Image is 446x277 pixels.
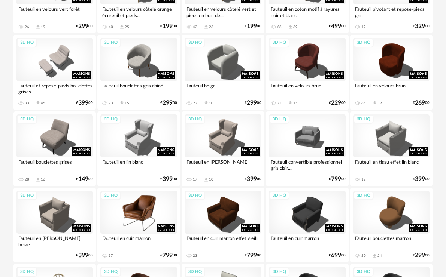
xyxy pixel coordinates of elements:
[266,35,349,110] a: 3D HQ Fauteuil en velours brun 23 Download icon 15 €22900
[413,253,430,258] div: € 00
[16,81,93,96] div: Fauteuil et repose-pieds bouclettes grises
[361,177,366,182] div: 12
[16,4,93,19] div: Fauteuil en velours vert forêt
[185,267,205,277] div: 3D HQ
[209,177,213,182] div: 10
[361,25,366,29] div: 19
[119,24,125,30] span: Download icon
[269,234,346,249] div: Fauteuil en cuir marron
[76,177,93,182] div: € 00
[266,111,349,186] a: 3D HQ Fauteuil convertible professionnel gris clair,... €79900
[203,24,209,30] span: Download icon
[266,188,349,262] a: 3D HQ Fauteuil en cuir marron €69900
[109,101,113,105] div: 23
[331,253,341,258] span: 699
[25,25,29,29] div: 26
[269,4,346,19] div: Fauteuil en coton motif à rayures noir et blanc
[13,111,96,186] a: 3D HQ Fauteuil bouclettes grises 28 Download icon 16 €14900
[245,253,261,258] div: € 00
[97,35,180,110] a: 3D HQ Fauteuil bouclettes gris chiné 23 Download icon 15 €29900
[193,253,197,258] div: 23
[415,24,425,29] span: 329
[185,81,261,96] div: Fauteuil beige
[97,188,180,262] a: 3D HQ Fauteuil en cuir marron 17 €79900
[160,101,177,105] div: € 00
[78,24,88,29] span: 299
[247,177,257,182] span: 399
[372,101,377,106] span: Download icon
[182,188,264,262] a: 3D HQ Fauteuil en cuir marron effet vieilli 23 €79900
[101,38,121,47] div: 3D HQ
[185,4,261,19] div: Fauteuil en velours côtelé vert et pieds en bois de...
[247,24,257,29] span: 199
[354,115,374,124] div: 3D HQ
[76,101,93,105] div: € 00
[377,101,382,105] div: 39
[269,267,289,277] div: 3D HQ
[353,234,430,249] div: Fauteuil bouclettes marron
[269,157,346,172] div: Fauteuil convertible professionnel gris clair,...
[353,157,430,172] div: Fauteuil en tissu effet lin blanc
[41,101,45,105] div: 45
[78,177,88,182] span: 149
[361,253,366,258] div: 50
[160,24,177,29] div: € 00
[163,177,173,182] span: 399
[415,177,425,182] span: 399
[185,38,205,47] div: 3D HQ
[247,101,257,105] span: 299
[331,177,341,182] span: 799
[329,177,346,182] div: € 00
[17,191,37,200] div: 3D HQ
[125,25,129,29] div: 25
[353,4,430,19] div: Fauteuil pivotant et repose-pieds gris
[354,38,374,47] div: 3D HQ
[193,25,197,29] div: 42
[119,101,125,106] span: Download icon
[277,25,282,29] div: 68
[185,115,205,124] div: 3D HQ
[163,101,173,105] span: 299
[209,25,213,29] div: 23
[17,38,37,47] div: 3D HQ
[269,115,289,124] div: 3D HQ
[329,253,346,258] div: € 00
[331,24,341,29] span: 499
[100,81,177,96] div: Fauteuil bouclettes gris chiné
[245,101,261,105] div: € 00
[331,101,341,105] span: 229
[269,81,346,96] div: Fauteuil en velours brun
[377,253,382,258] div: 24
[78,253,88,258] span: 399
[100,234,177,249] div: Fauteuil en cuir marron
[193,177,197,182] div: 17
[293,101,298,105] div: 15
[100,157,177,172] div: Fauteuil en lin blanc
[247,253,257,258] span: 799
[101,267,121,277] div: 3D HQ
[109,25,113,29] div: 40
[185,157,261,172] div: Fauteuil en [PERSON_NAME]
[354,267,374,277] div: 3D HQ
[413,177,430,182] div: € 00
[353,81,430,96] div: Fauteuil en velours brun
[35,101,41,106] span: Download icon
[329,24,346,29] div: € 00
[25,101,29,105] div: 83
[109,253,113,258] div: 17
[415,101,425,105] span: 269
[182,35,264,110] a: 3D HQ Fauteuil beige 22 Download icon 10 €29900
[209,101,213,105] div: 10
[16,234,93,249] div: Fauteuil en [PERSON_NAME] beige
[277,101,282,105] div: 23
[185,234,261,249] div: Fauteuil en cuir marron effet vieilli
[193,101,197,105] div: 22
[76,24,93,29] div: € 00
[413,101,430,105] div: € 00
[125,101,129,105] div: 15
[329,101,346,105] div: € 00
[101,191,121,200] div: 3D HQ
[182,111,264,186] a: 3D HQ Fauteuil en [PERSON_NAME] 17 Download icon 10 €39900
[101,115,121,124] div: 3D HQ
[350,35,433,110] a: 3D HQ Fauteuil en velours brun 65 Download icon 39 €26900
